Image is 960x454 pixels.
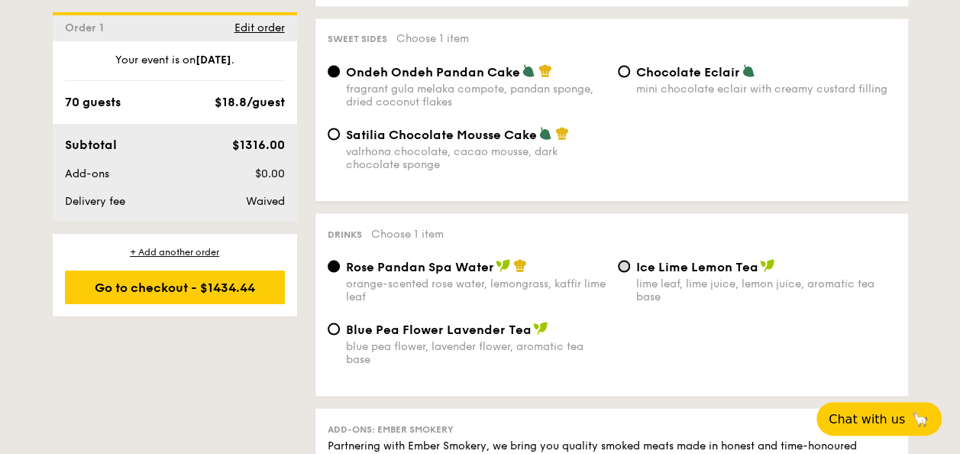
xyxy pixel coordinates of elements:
[346,144,606,170] div: valrhona chocolate, cacao mousse, dark chocolate sponge
[346,64,520,79] span: Ondeh Ondeh Pandan Cake
[65,246,285,258] div: + Add another order
[816,402,942,436] button: Chat with us🦙
[65,167,109,180] span: Add-ons
[760,258,775,272] img: icon-vegan.f8ff3823.svg
[742,63,755,77] img: icon-vegetarian.fe4039eb.svg
[196,54,231,66] strong: [DATE]
[829,412,905,426] span: Chat with us
[555,126,569,140] img: icon-chef-hat.a58ddaea.svg
[513,258,527,272] img: icon-chef-hat.a58ddaea.svg
[346,339,606,365] div: blue pea flower, lavender flower, aromatic tea base
[346,127,537,141] span: Satilia Chocolate Mousse Cake
[538,126,552,140] img: icon-vegetarian.fe4039eb.svg
[65,93,121,112] div: 70 guests
[328,65,340,77] input: Ondeh Ondeh Pandan Cakefragrant gula melaka compote, pandan sponge, dried coconut flakes
[371,227,444,240] span: Choose 1 item
[234,21,285,34] span: Edit order
[522,63,535,77] img: icon-vegetarian.fe4039eb.svg
[346,259,494,274] span: Rose Pandan Spa Water
[636,259,758,274] span: Ice Lime Lemon Tea
[636,64,740,79] span: Chocolate Eclair
[533,321,548,335] img: icon-vegan.f8ff3823.svg
[346,322,532,336] span: Blue Pea Flower Lavender Tea
[328,323,340,335] input: Blue Pea Flower Lavender Teablue pea flower, lavender flower, aromatic tea base
[396,32,469,45] span: Choose 1 item
[65,271,285,304] div: Go to checkout - $1434.44
[65,138,117,152] span: Subtotal
[346,277,606,303] div: orange-scented rose water, lemongrass, kaffir lime leaf
[911,410,929,428] span: 🦙
[618,65,630,77] input: Chocolate Eclairmini chocolate eclair with creamy custard filling
[328,260,340,272] input: Rose Pandan Spa Waterorange-scented rose water, lemongrass, kaffir lime leaf
[636,82,896,95] div: mini chocolate eclair with creamy custard filling
[346,82,606,108] div: fragrant gula melaka compote, pandan sponge, dried coconut flakes
[65,21,110,34] span: Order 1
[245,195,284,208] span: Waived
[496,258,511,272] img: icon-vegan.f8ff3823.svg
[618,260,630,272] input: Ice Lime Lemon Tealime leaf, lime juice, lemon juice, aromatic tea base
[231,138,284,152] span: $1316.00
[215,93,285,112] div: $18.8/guest
[328,229,362,239] span: Drinks
[538,63,552,77] img: icon-chef-hat.a58ddaea.svg
[254,167,284,180] span: $0.00
[636,277,896,303] div: lime leaf, lime juice, lemon juice, aromatic tea base
[65,195,125,208] span: Delivery fee
[328,423,454,434] span: Add-ons: Ember Smokery
[328,128,340,140] input: Satilia Chocolate Mousse Cakevalrhona chocolate, cacao mousse, dark chocolate sponge
[328,34,387,44] span: Sweet sides
[65,53,285,81] div: Your event is on .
